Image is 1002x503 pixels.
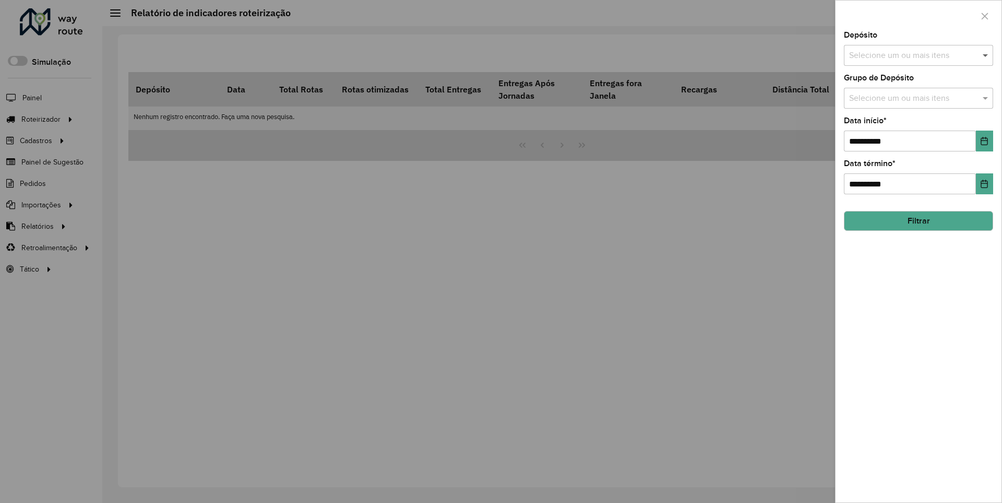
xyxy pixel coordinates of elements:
[844,114,887,127] label: Data início
[844,211,993,231] button: Filtrar
[844,29,877,41] label: Depósito
[844,157,896,170] label: Data término
[976,131,993,151] button: Choose Date
[976,173,993,194] button: Choose Date
[844,72,914,84] label: Grupo de Depósito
